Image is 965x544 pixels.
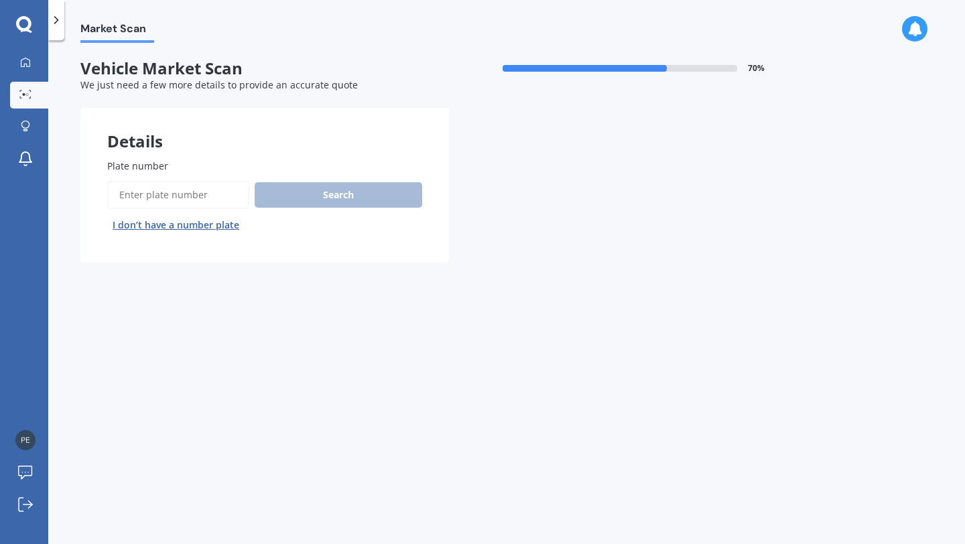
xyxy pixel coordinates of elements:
[80,78,358,91] span: We just need a few more details to provide an accurate quote
[107,214,245,236] button: I don’t have a number plate
[748,64,765,73] span: 70 %
[80,22,154,40] span: Market Scan
[107,159,168,172] span: Plate number
[80,59,449,78] span: Vehicle Market Scan
[15,430,36,450] img: a02b21342f887bcb68a66b144f084e43
[107,181,249,209] input: Enter plate number
[80,108,449,148] div: Details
